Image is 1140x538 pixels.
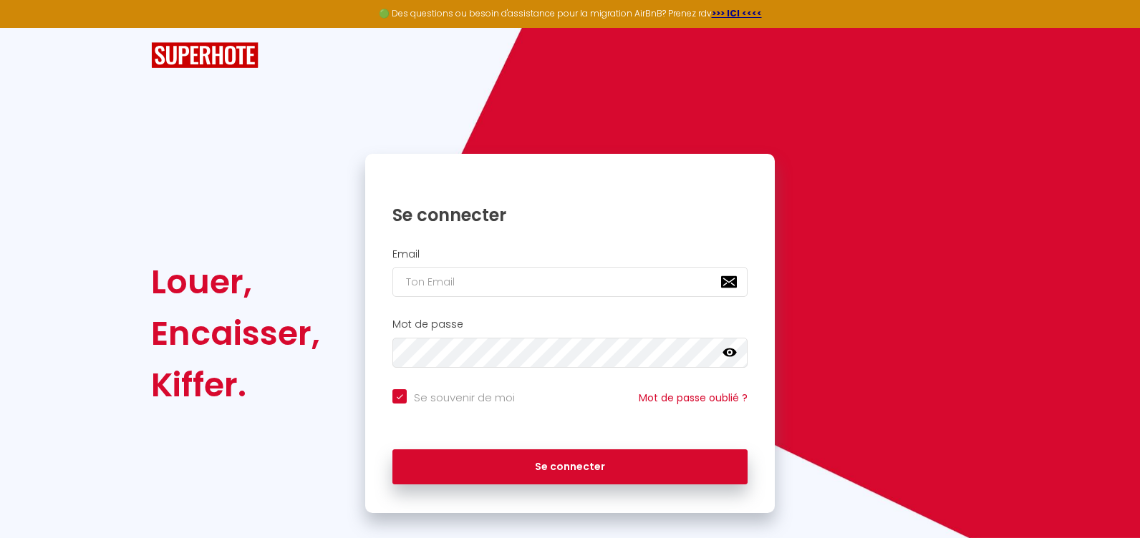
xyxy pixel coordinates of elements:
h2: Email [392,248,748,260]
div: Louer, [151,256,320,308]
img: SuperHote logo [151,42,259,69]
h1: Se connecter [392,204,748,226]
button: Se connecter [392,449,748,485]
div: Encaisser, [151,308,320,359]
a: >>> ICI <<<< [712,7,762,19]
a: Mot de passe oublié ? [639,391,748,405]
div: Kiffer. [151,359,320,411]
input: Ton Email [392,267,748,297]
h2: Mot de passe [392,318,748,331]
